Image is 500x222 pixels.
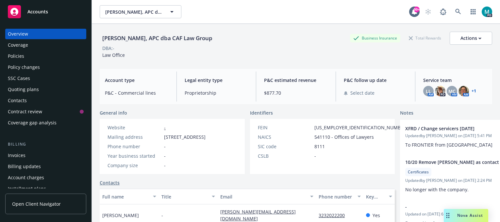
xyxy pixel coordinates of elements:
button: Title [159,189,218,204]
a: Contract review [5,106,86,117]
button: Actions [450,32,492,45]
span: MC [448,88,456,95]
div: Total Rewards [406,34,444,42]
div: SIC code [258,143,312,150]
a: Coverage [5,40,86,50]
span: Service team [423,77,487,84]
a: 3232022200 [319,212,350,218]
a: Accounts [5,3,86,21]
div: Email [220,193,306,200]
a: Account charges [5,172,86,183]
img: photo [458,86,469,96]
div: Billing updates [8,161,41,172]
span: [US_EMPLOYER_IDENTIFICATION_NUMBER] [314,124,408,131]
button: [PERSON_NAME], APC dba CAF Law Group [100,5,181,18]
span: - [164,162,166,169]
div: Phone number [319,193,353,200]
div: Policies [8,51,24,61]
div: Actions [460,32,481,44]
a: Search [452,5,465,18]
div: Drag to move [444,209,452,222]
span: Accounts [27,9,48,14]
a: Coverage gap analysis [5,118,86,128]
span: - [314,152,316,159]
button: Nova Assist [444,209,488,222]
span: $877.70 [264,89,328,96]
span: LL [426,88,431,95]
span: Select date [350,89,375,96]
span: Yes [373,212,380,219]
div: Account charges [8,172,44,183]
div: Year business started [108,152,161,159]
div: Mailing address [108,134,161,140]
div: Company size [108,162,161,169]
a: Billing updates [5,161,86,172]
div: Coverage [8,40,28,50]
span: P&C estimated revenue [264,77,328,84]
div: Overview [8,29,28,39]
span: P&C follow up date [344,77,408,84]
button: Phone number [316,189,363,204]
div: Policy changes [8,62,40,72]
span: Proprietorship [185,89,248,96]
div: Coverage gap analysis [8,118,57,128]
span: - [164,152,166,159]
span: [PERSON_NAME], APC dba CAF Law Group [105,8,162,15]
a: Policy changes [5,62,86,72]
a: Quoting plans [5,84,86,95]
a: Contacts [100,179,120,186]
div: CSLB [258,152,312,159]
a: Invoices [5,150,86,161]
div: Full name [102,193,149,200]
div: Quoting plans [8,84,39,95]
span: Open Client Navigator [12,200,61,207]
div: Installment plans [8,183,46,194]
span: To FRONTIER from [GEOGRAPHIC_DATA] [405,142,492,148]
span: 8111 [314,143,325,150]
div: Business Insurance [350,34,400,42]
div: Title [161,193,208,200]
div: Invoices [8,150,25,161]
button: Key contact [363,189,395,204]
a: Policies [5,51,86,61]
img: photo [482,7,492,17]
div: Website [108,124,161,131]
span: 541110 - Offices of Lawyers [314,134,374,140]
a: Report a Bug [437,5,450,18]
div: FEIN [258,124,312,131]
a: Start snowing [422,5,435,18]
button: Full name [100,189,159,204]
a: Overview [5,29,86,39]
span: Nova Assist [457,213,483,218]
a: [PERSON_NAME][EMAIL_ADDRESS][DOMAIN_NAME] [220,209,296,222]
img: photo [435,86,445,96]
a: - [164,124,166,131]
span: - [164,143,166,150]
span: Legal entity type [185,77,248,84]
div: Billing [5,141,86,148]
span: [STREET_ADDRESS] [164,134,206,140]
span: Notes [400,109,413,117]
span: [PERSON_NAME] [102,212,139,219]
span: - [161,212,163,219]
div: DBA: - [102,45,114,52]
a: SSC Cases [5,73,86,84]
span: Identifiers [250,109,273,116]
span: General info [100,109,127,116]
span: Certificates [408,169,429,175]
button: Email [218,189,316,204]
span: Law Office [102,52,125,58]
div: [PERSON_NAME], APC dba CAF Law Group [100,34,215,42]
a: Switch app [467,5,480,18]
span: P&C - Commercial lines [105,89,169,96]
a: Installment plans [5,183,86,194]
a: +1 [472,89,476,93]
div: NAICS [258,134,312,140]
span: No longer with the company. [405,186,469,193]
div: Phone number [108,143,161,150]
div: Contract review [8,106,42,117]
div: Key contact [366,193,385,200]
span: Account type [105,77,169,84]
div: 99+ [414,7,420,12]
div: SSC Cases [8,73,30,84]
